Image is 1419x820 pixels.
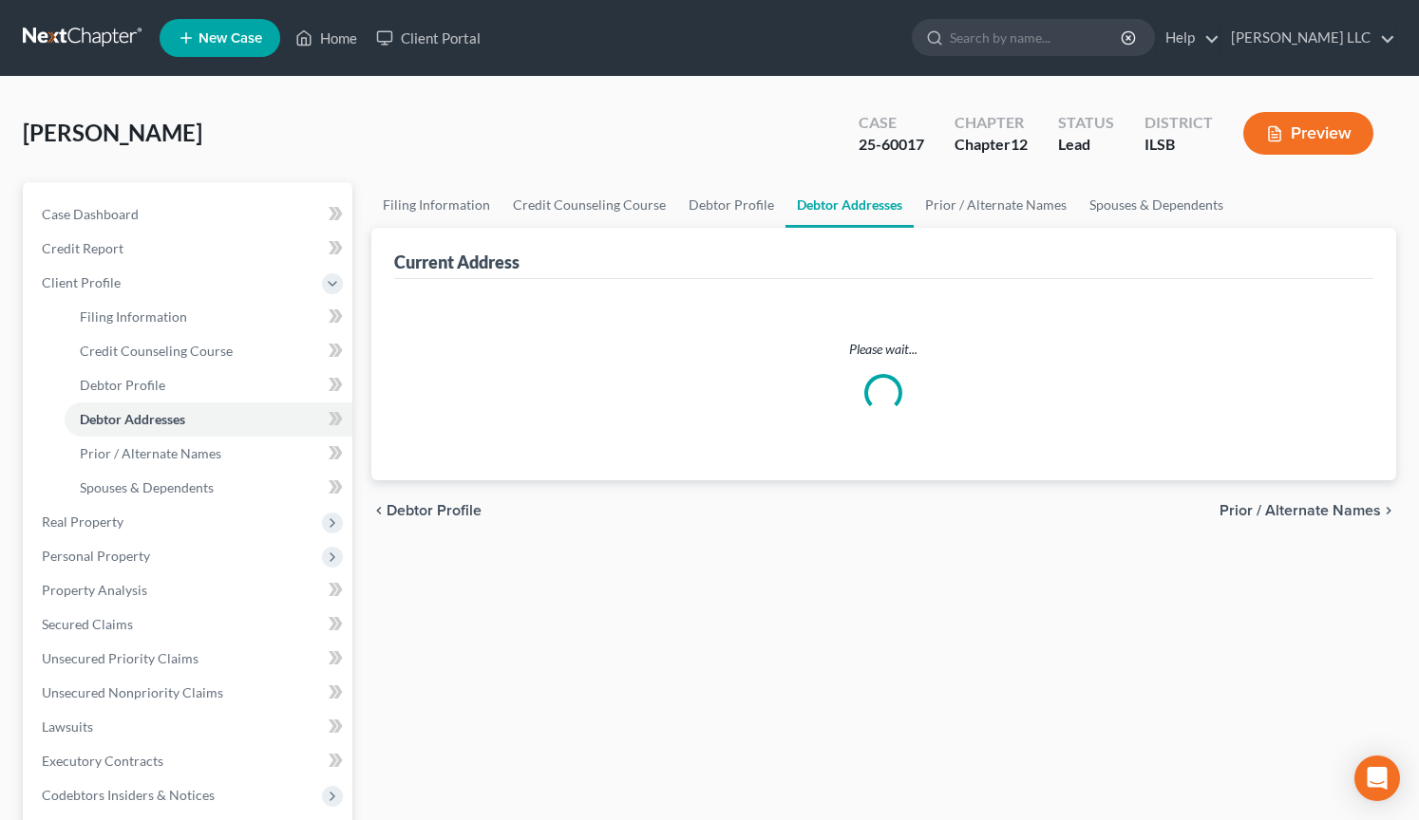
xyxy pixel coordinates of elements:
[42,548,150,564] span: Personal Property
[27,744,352,778] a: Executory Contracts
[42,650,199,666] span: Unsecured Priority Claims
[1221,21,1395,55] a: [PERSON_NAME] LLC
[371,182,501,228] a: Filing Information
[1243,112,1373,155] button: Preview
[27,642,352,676] a: Unsecured Priority Claims
[859,134,924,156] div: 25-60017
[42,513,123,530] span: Real Property
[42,616,133,632] span: Secured Claims
[394,251,520,273] div: Current Address
[65,334,352,368] a: Credit Counseling Course
[23,119,202,146] span: [PERSON_NAME]
[80,445,221,461] span: Prior / Alternate Names
[42,582,147,598] span: Property Analysis
[1381,503,1396,518] i: chevron_right
[27,232,352,266] a: Credit Report
[27,607,352,642] a: Secured Claims
[1058,134,1114,156] div: Lead
[785,182,914,228] a: Debtor Addresses
[955,112,1028,134] div: Chapter
[42,206,139,222] span: Case Dashboard
[501,182,677,228] a: Credit Counseling Course
[80,377,165,393] span: Debtor Profile
[1058,112,1114,134] div: Status
[371,503,387,518] i: chevron_left
[42,718,93,735] span: Lawsuits
[1011,135,1028,153] span: 12
[80,479,214,495] span: Spouses & Dependents
[1078,182,1235,228] a: Spouses & Dependents
[65,402,352,437] a: Debtor Addresses
[367,21,490,55] a: Client Portal
[1220,503,1396,518] button: Prior / Alternate Names chevron_right
[42,753,163,769] span: Executory Contracts
[42,274,121,290] span: Client Profile
[27,676,352,710] a: Unsecured Nonpriority Claims
[955,134,1028,156] div: Chapter
[80,343,233,359] span: Credit Counseling Course
[286,21,367,55] a: Home
[65,437,352,471] a: Prior / Alternate Names
[1354,755,1400,801] div: Open Intercom Messenger
[371,503,482,518] button: chevron_left Debtor Profile
[1145,134,1213,156] div: ILSB
[65,368,352,402] a: Debtor Profile
[80,308,187,325] span: Filing Information
[80,411,185,427] span: Debtor Addresses
[65,300,352,334] a: Filing Information
[1156,21,1220,55] a: Help
[65,471,352,505] a: Spouses & Dependents
[27,710,352,744] a: Lawsuits
[199,31,262,46] span: New Case
[387,503,482,518] span: Debtor Profile
[42,787,215,803] span: Codebtors Insiders & Notices
[1220,503,1381,518] span: Prior / Alternate Names
[42,684,223,700] span: Unsecured Nonpriority Claims
[27,573,352,607] a: Property Analysis
[42,240,123,256] span: Credit Report
[677,182,785,228] a: Debtor Profile
[27,197,352,232] a: Case Dashboard
[409,340,1359,359] p: Please wait...
[1145,112,1213,134] div: District
[859,112,924,134] div: Case
[914,182,1078,228] a: Prior / Alternate Names
[950,20,1124,55] input: Search by name...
